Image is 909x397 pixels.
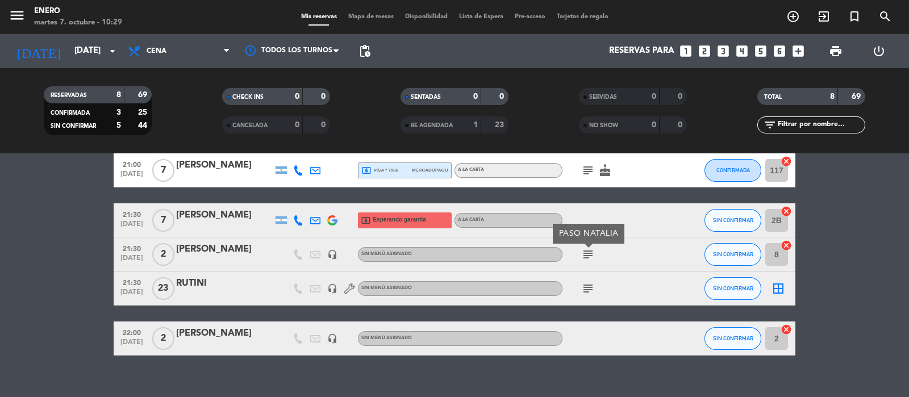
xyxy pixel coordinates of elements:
span: 21:30 [118,207,146,220]
button: SIN CONFIRMAR [704,243,761,266]
span: CONFIRMADA [51,110,90,116]
span: 21:30 [118,241,146,254]
span: mercadopago [412,166,448,174]
button: menu [9,7,26,28]
span: [DATE] [118,339,146,352]
span: SENTADAS [411,94,441,100]
span: 2 [152,327,174,350]
span: 2 [152,243,174,266]
i: looks_4 [735,44,749,58]
span: print [829,44,843,58]
span: TOTAL [764,94,782,100]
span: 21:30 [118,275,146,289]
span: [DATE] [118,254,146,268]
strong: 0 [678,93,685,101]
span: Sin menú asignado [361,252,412,256]
span: [DATE] [118,220,146,233]
i: local_atm [361,165,372,175]
i: cancel [781,240,792,251]
span: SIN CONFIRMAR [51,123,96,129]
strong: 0 [295,121,299,129]
i: [DATE] [9,39,69,64]
span: CANCELADA [232,123,268,128]
i: border_all [772,282,785,295]
strong: 1 [473,121,478,129]
span: 22:00 [118,325,146,339]
i: arrow_drop_down [106,44,119,58]
i: looks_3 [716,44,731,58]
strong: 44 [138,122,149,129]
span: [DATE] [118,289,146,302]
div: [PERSON_NAME] [176,208,273,223]
span: SERVIDAS [589,94,617,100]
span: SIN CONFIRMAR [713,251,753,257]
span: Disponibilidad [399,14,453,20]
img: google-logo.png [327,215,337,225]
span: Sin menú asignado [361,336,412,340]
i: filter_list [763,118,777,132]
i: local_atm [361,215,371,225]
strong: 69 [852,93,863,101]
span: 7 [152,159,174,182]
span: RESERVADAS [51,93,87,98]
i: add_box [791,44,806,58]
i: cake [598,164,612,177]
strong: 0 [321,93,328,101]
div: PASO NATALIA [559,228,619,240]
i: cancel [781,206,792,217]
span: A LA CARTA [458,218,484,222]
i: power_settings_new [872,44,886,58]
strong: 8 [830,93,835,101]
i: turned_in_not [848,10,861,23]
div: RUTINI [176,276,273,291]
strong: 0 [678,121,685,129]
span: CHECK INS [232,94,264,100]
i: cancel [781,156,792,167]
div: LOG OUT [857,34,900,68]
i: looks_two [697,44,712,58]
span: Mis reservas [295,14,343,20]
i: subject [581,248,595,261]
i: subject [581,164,595,177]
i: looks_one [678,44,693,58]
i: headset_mic [327,249,337,260]
div: [PERSON_NAME] [176,242,273,257]
span: 23 [152,277,174,300]
span: pending_actions [358,44,372,58]
i: cancel [781,324,792,335]
div: martes 7. octubre - 10:29 [34,17,122,28]
span: SIN CONFIRMAR [713,335,753,341]
span: A LA CARTA [458,168,484,172]
i: search [878,10,892,23]
span: Pre-acceso [509,14,551,20]
i: headset_mic [327,333,337,344]
strong: 0 [473,93,478,101]
span: 7 [152,209,174,232]
strong: 0 [321,121,328,129]
span: Sin menú asignado [361,286,412,290]
span: Reservas para [609,46,674,56]
span: Lista de Espera [453,14,509,20]
span: Esperando garantía [373,215,426,224]
span: visa * 7966 [361,165,398,175]
span: SIN CONFIRMAR [713,285,753,291]
span: Mapa de mesas [343,14,399,20]
strong: 0 [499,93,506,101]
strong: 23 [495,121,506,129]
strong: 8 [116,91,121,99]
span: SIN CONFIRMAR [713,217,753,223]
input: Filtrar por nombre... [777,119,865,131]
strong: 0 [295,93,299,101]
div: [PERSON_NAME] [176,326,273,341]
strong: 25 [138,108,149,116]
i: looks_5 [753,44,768,58]
span: CONFIRMADA [716,167,750,173]
span: Tarjetas de regalo [551,14,614,20]
div: Enero [34,6,122,17]
span: 21:00 [118,157,146,170]
strong: 3 [116,108,121,116]
strong: 0 [652,93,656,101]
button: SIN CONFIRMAR [704,209,761,232]
i: exit_to_app [817,10,831,23]
i: looks_6 [772,44,787,58]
